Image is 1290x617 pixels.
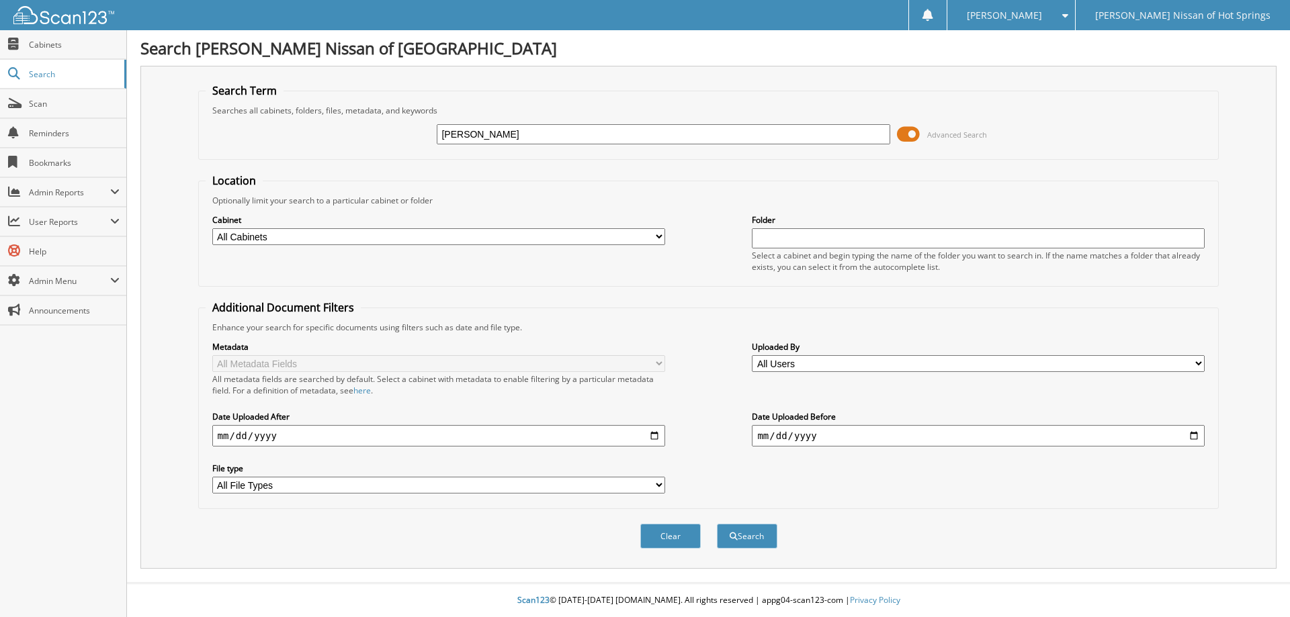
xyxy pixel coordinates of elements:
legend: Location [206,173,263,188]
span: Announcements [29,305,120,316]
a: here [353,385,371,396]
div: Optionally limit your search to a particular cabinet or folder [206,195,1212,206]
span: User Reports [29,216,110,228]
span: Search [29,68,118,80]
div: Select a cabinet and begin typing the name of the folder you want to search in. If the name match... [752,250,1205,273]
legend: Additional Document Filters [206,300,361,315]
input: end [752,425,1205,446]
h1: Search [PERSON_NAME] Nissan of [GEOGRAPHIC_DATA] [140,37,1277,59]
div: Searches all cabinets, folders, files, metadata, and keywords [206,105,1212,116]
span: Advanced Search [927,130,987,140]
span: Help [29,246,120,257]
span: [PERSON_NAME] Nissan of Hot Springs [1095,11,1271,19]
div: © [DATE]-[DATE] [DOMAIN_NAME]. All rights reserved | appg04-scan123-com | [127,584,1290,617]
label: Metadata [212,341,665,352]
span: Scan123 [517,594,550,606]
span: Cabinets [29,39,120,50]
span: Scan [29,98,120,109]
span: Admin Menu [29,275,110,287]
label: Cabinet [212,214,665,226]
div: Enhance your search for specific documents using filters such as date and file type. [206,322,1212,333]
span: Bookmarks [29,157,120,169]
input: start [212,425,665,446]
label: Folder [752,214,1205,226]
legend: Search Term [206,83,284,98]
div: All metadata fields are searched by default. Select a cabinet with metadata to enable filtering b... [212,373,665,396]
a: Privacy Policy [850,594,900,606]
label: Date Uploaded After [212,411,665,422]
span: [PERSON_NAME] [967,11,1042,19]
img: scan123-logo-white.svg [13,6,114,24]
label: Uploaded By [752,341,1205,352]
button: Search [717,524,777,549]
span: Admin Reports [29,187,110,198]
span: Reminders [29,128,120,139]
label: Date Uploaded Before [752,411,1205,422]
iframe: Chat Widget [1223,553,1290,617]
button: Clear [640,524,701,549]
label: File type [212,463,665,474]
